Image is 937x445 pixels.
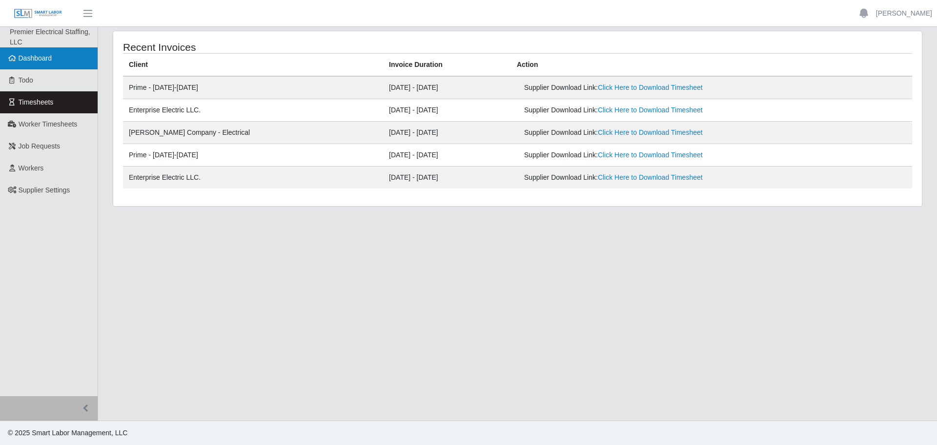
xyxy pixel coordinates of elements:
div: Supplier Download Link: [524,127,769,138]
td: Enterprise Electric LLC. [123,167,383,189]
td: [DATE] - [DATE] [383,144,511,167]
div: Supplier Download Link: [524,150,769,160]
td: [DATE] - [DATE] [383,99,511,122]
a: Click Here to Download Timesheet [598,151,703,159]
a: [PERSON_NAME] [876,8,932,19]
td: Enterprise Electric LLC. [123,99,383,122]
th: Action [511,54,912,77]
th: Invoice Duration [383,54,511,77]
h4: Recent Invoices [123,41,443,53]
a: Click Here to Download Timesheet [598,84,703,91]
span: Todo [19,76,33,84]
a: Click Here to Download Timesheet [598,106,703,114]
td: [DATE] - [DATE] [383,76,511,99]
span: Worker Timesheets [19,120,77,128]
span: Dashboard [19,54,52,62]
a: Click Here to Download Timesheet [598,128,703,136]
span: Workers [19,164,44,172]
a: Click Here to Download Timesheet [598,173,703,181]
span: Timesheets [19,98,54,106]
img: SLM Logo [14,8,62,19]
td: [DATE] - [DATE] [383,167,511,189]
td: [DATE] - [DATE] [383,122,511,144]
td: Prime - [DATE]-[DATE] [123,144,383,167]
span: Supplier Settings [19,186,70,194]
td: [PERSON_NAME] Company - Electrical [123,122,383,144]
th: Client [123,54,383,77]
span: © 2025 Smart Labor Management, LLC [8,429,127,437]
div: Supplier Download Link: [524,105,769,115]
td: Prime - [DATE]-[DATE] [123,76,383,99]
span: Job Requests [19,142,61,150]
div: Supplier Download Link: [524,172,769,183]
div: Supplier Download Link: [524,83,769,93]
span: Premier Electrical Staffing, LLC [10,28,90,46]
